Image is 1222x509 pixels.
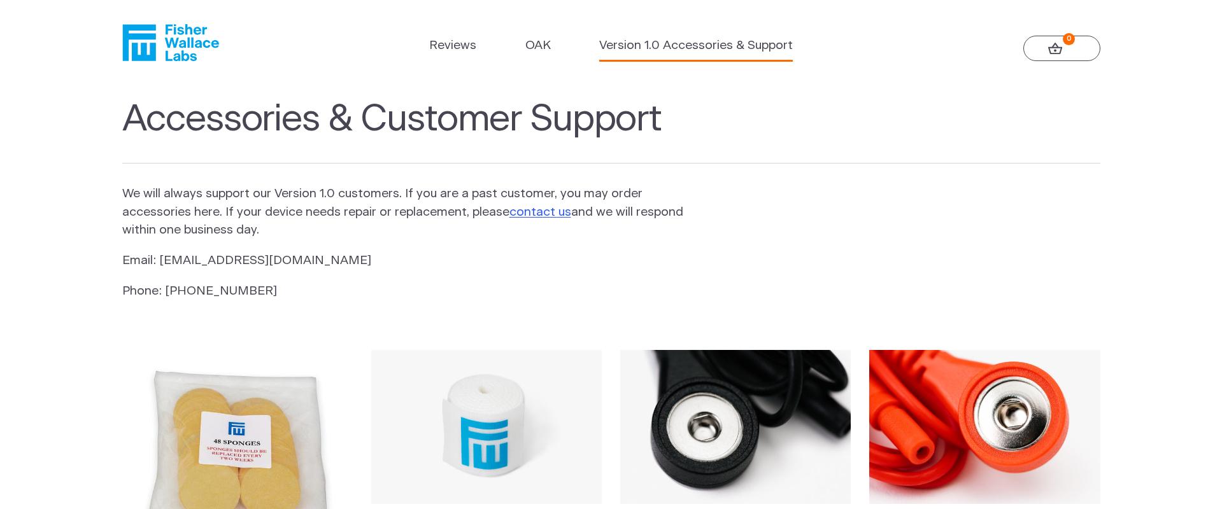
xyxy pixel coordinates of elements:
a: Reviews [429,37,476,55]
h1: Accessories & Customer Support [122,98,1100,164]
strong: 0 [1063,33,1075,45]
img: Replacement Red Lead Wire [869,350,1100,504]
p: We will always support our Version 1.0 customers. If you are a past customer, you may order acces... [122,185,685,240]
p: Phone: [PHONE_NUMBER] [122,282,685,301]
a: Fisher Wallace [122,24,219,61]
a: contact us [509,206,571,218]
img: Replacement Velcro Headband [371,350,602,504]
a: Version 1.0 Accessories & Support [599,37,793,55]
a: 0 [1023,36,1100,61]
p: Email: [EMAIL_ADDRESS][DOMAIN_NAME] [122,252,685,270]
a: OAK [525,37,551,55]
img: Replacement Black Lead Wire [620,350,851,504]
